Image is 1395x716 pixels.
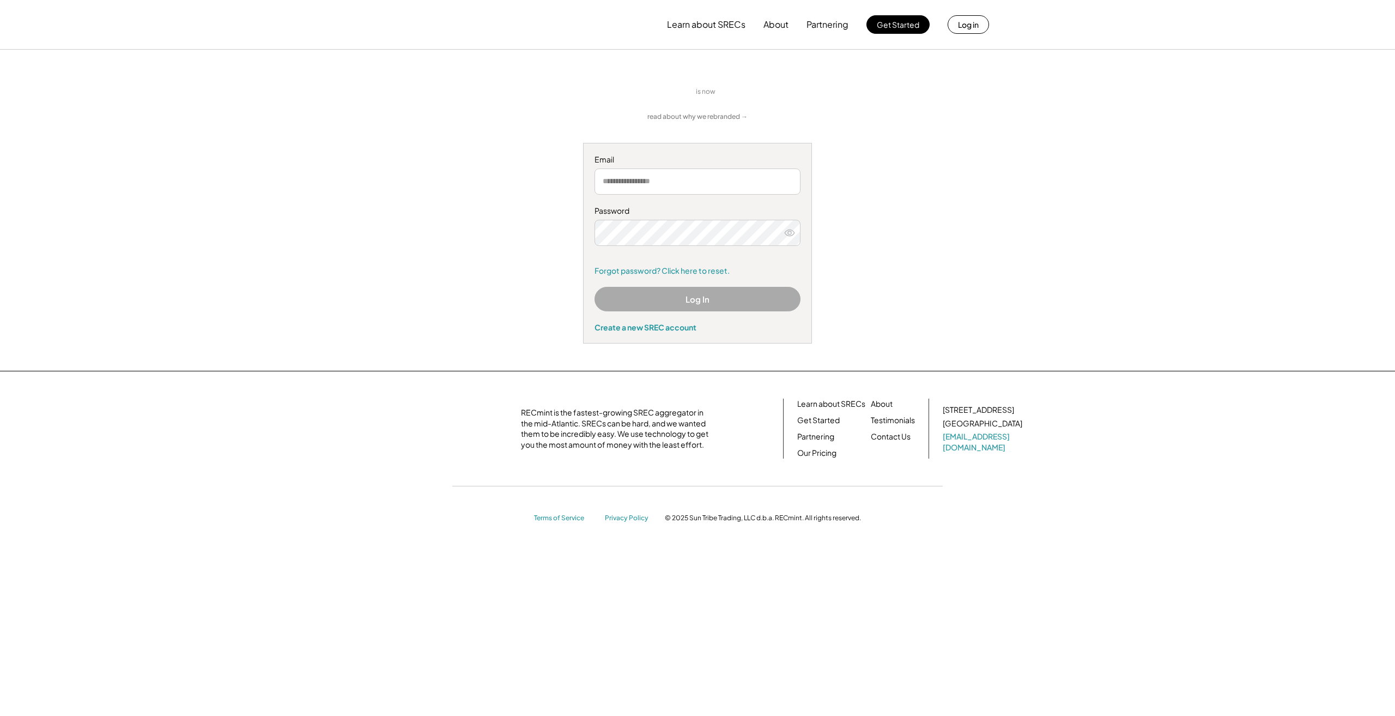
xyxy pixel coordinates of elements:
[797,448,836,459] a: Our Pricing
[595,206,800,216] div: Password
[605,514,654,523] a: Privacy Policy
[797,399,865,410] a: Learn about SRECs
[871,415,915,426] a: Testimonials
[665,514,861,522] div: © 2025 Sun Tribe Trading, LLC d.b.a. RECmint. All rights reserved.
[406,6,496,43] img: yH5BAEAAAAALAAAAAABAAEAAAIBRAA7
[595,287,800,311] button: Log In
[647,112,748,122] a: read about why we rebranded →
[943,405,1014,416] div: [STREET_ADDRESS]
[866,15,930,34] button: Get Started
[729,86,805,98] img: yH5BAEAAAAALAAAAAABAAEAAAIBRAA7
[667,14,745,35] button: Learn about SRECs
[763,14,789,35] button: About
[797,431,834,442] a: Partnering
[595,322,800,332] div: Create a new SREC account
[534,514,594,523] a: Terms of Service
[943,418,1022,429] div: [GEOGRAPHIC_DATA]
[797,415,840,426] a: Get Started
[521,407,714,450] div: RECmint is the fastest-growing SREC aggregator in the mid-Atlantic. SRECs can be hard, and we wan...
[806,14,848,35] button: Partnering
[948,15,989,34] button: Log in
[693,87,724,97] div: is now
[595,266,800,276] a: Forgot password? Click here to reset.
[871,431,911,442] a: Contact Us
[595,154,800,165] div: Email
[871,399,893,410] a: About
[590,77,688,107] img: yH5BAEAAAAALAAAAAABAAEAAAIBRAA7
[415,410,507,448] img: yH5BAEAAAAALAAAAAABAAEAAAIBRAA7
[943,431,1024,453] a: [EMAIL_ADDRESS][DOMAIN_NAME]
